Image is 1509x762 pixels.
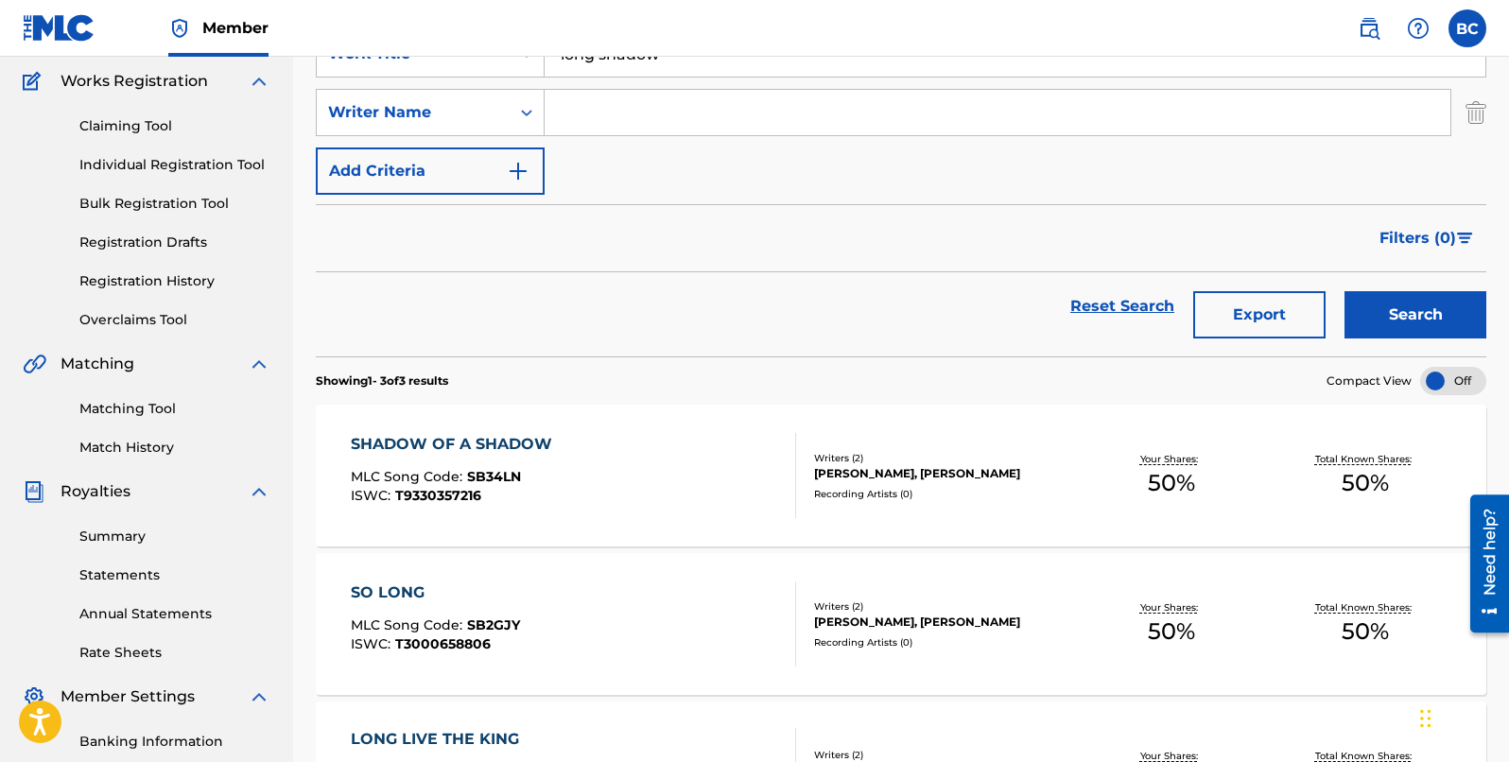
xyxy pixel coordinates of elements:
[202,17,269,39] span: Member
[1342,466,1389,500] span: 50 %
[1148,466,1195,500] span: 50 %
[814,451,1074,465] div: Writers ( 2 )
[1140,452,1203,466] p: Your Shares:
[1466,89,1486,136] img: Delete Criterion
[61,480,130,503] span: Royalties
[248,480,270,503] img: expand
[23,70,47,93] img: Works Registration
[1379,227,1456,250] span: Filters ( 0 )
[351,728,590,751] div: LONG LIVE THE KING
[351,581,520,604] div: SO LONG
[79,194,270,214] a: Bulk Registration Tool
[316,405,1486,546] a: SHADOW OF A SHADOWMLC Song Code:SB34LNISWC:T9330357216Writers (2)[PERSON_NAME], [PERSON_NAME]Reco...
[1315,600,1416,615] p: Total Known Shares:
[316,147,545,195] button: Add Criteria
[79,643,270,663] a: Rate Sheets
[814,465,1074,482] div: [PERSON_NAME], [PERSON_NAME]
[395,487,481,504] span: T9330357216
[351,487,395,504] span: ISWC :
[1061,286,1184,327] a: Reset Search
[395,635,491,652] span: T3000658806
[467,616,520,633] span: SB2GJY
[316,553,1486,695] a: SO LONGMLC Song Code:SB2GJYISWC:T3000658806Writers (2)[PERSON_NAME], [PERSON_NAME]Recording Artis...
[814,487,1074,501] div: Recording Artists ( 0 )
[1193,291,1326,338] button: Export
[168,17,191,40] img: Top Rightsholder
[1368,215,1486,262] button: Filters (0)
[23,685,45,708] img: Member Settings
[248,70,270,93] img: expand
[79,527,270,546] a: Summary
[1140,600,1203,615] p: Your Shares:
[1350,9,1388,47] a: Public Search
[61,685,195,708] span: Member Settings
[1456,487,1509,639] iframe: Resource Center
[248,685,270,708] img: expand
[1358,17,1380,40] img: search
[1327,372,1412,390] span: Compact View
[467,468,521,485] span: SB34LN
[328,101,498,124] div: Writer Name
[814,748,1074,762] div: Writers ( 2 )
[351,616,467,633] span: MLC Song Code :
[1344,291,1486,338] button: Search
[351,468,467,485] span: MLC Song Code :
[1342,615,1389,649] span: 50 %
[79,116,270,136] a: Claiming Tool
[23,14,95,42] img: MLC Logo
[79,604,270,624] a: Annual Statements
[61,70,208,93] span: Works Registration
[351,635,395,652] span: ISWC :
[1457,233,1473,244] img: filter
[79,155,270,175] a: Individual Registration Tool
[23,353,46,375] img: Matching
[1315,452,1416,466] p: Total Known Shares:
[1407,17,1430,40] img: help
[23,480,45,503] img: Royalties
[1420,690,1431,747] div: Drag
[351,433,562,456] div: SHADOW OF A SHADOW
[79,565,270,585] a: Statements
[1448,9,1486,47] div: User Menu
[507,160,529,182] img: 9d2ae6d4665cec9f34b9.svg
[1399,9,1437,47] div: Help
[814,614,1074,631] div: [PERSON_NAME], [PERSON_NAME]
[79,399,270,419] a: Matching Tool
[814,599,1074,614] div: Writers ( 2 )
[1414,671,1509,762] iframe: Chat Widget
[79,271,270,291] a: Registration History
[814,635,1074,649] div: Recording Artists ( 0 )
[79,438,270,458] a: Match History
[248,353,270,375] img: expand
[61,353,134,375] span: Matching
[316,372,448,390] p: Showing 1 - 3 of 3 results
[79,310,270,330] a: Overclaims Tool
[316,30,1486,356] form: Search Form
[79,233,270,252] a: Registration Drafts
[1148,615,1195,649] span: 50 %
[79,732,270,752] a: Banking Information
